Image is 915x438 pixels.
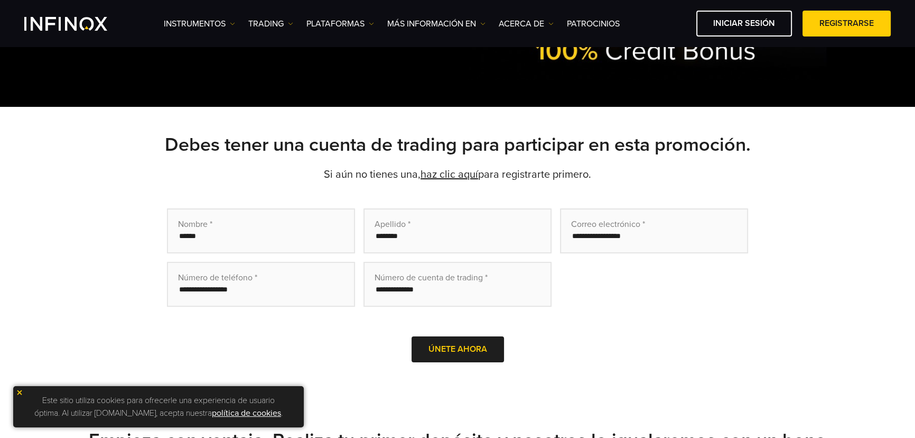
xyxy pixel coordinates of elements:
a: PLATAFORMAS [306,17,374,30]
a: política de cookies [212,408,281,418]
a: INFINOX Logo [24,17,132,31]
a: Iniciar sesión [696,11,792,36]
p: Si aún no tienes una, para registrarte primero. [88,167,827,182]
a: Registrarse [802,11,891,36]
a: Más información en [387,17,485,30]
a: TRADING [248,17,293,30]
p: Este sitio utiliza cookies para ofrecerle una experiencia de usuario óptima. Al utilizar [DOMAIN_... [18,391,298,422]
a: ACERCA DE [499,17,554,30]
strong: Debes tener una cuenta de trading para participar en esta promoción. [165,133,751,156]
span: Únete ahora [428,344,487,354]
a: Instrumentos [164,17,235,30]
button: Únete ahora [412,336,504,362]
a: haz clic aquí [421,168,478,181]
a: Patrocinios [567,17,620,30]
img: yellow close icon [16,389,23,396]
